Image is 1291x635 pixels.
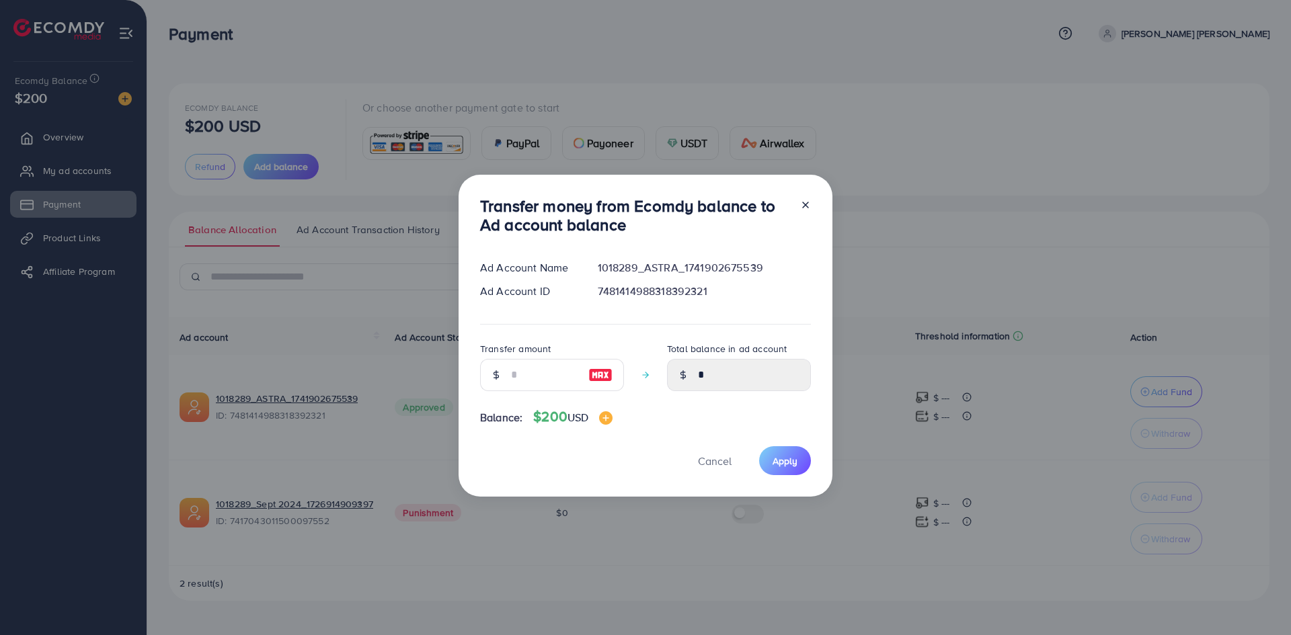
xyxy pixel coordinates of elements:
button: Apply [759,446,811,475]
div: Ad Account ID [469,284,587,299]
span: Cancel [698,454,732,468]
span: Balance: [480,410,522,425]
h3: Transfer money from Ecomdy balance to Ad account balance [480,196,789,235]
iframe: Chat [1234,575,1281,625]
h4: $200 [533,409,613,425]
div: 7481414988318392321 [587,284,822,299]
img: image [599,411,613,425]
label: Transfer amount [480,342,551,355]
div: Ad Account Name [469,260,587,276]
button: Cancel [681,446,748,475]
div: 1018289_ASTRA_1741902675539 [587,260,822,276]
span: Apply [773,454,797,468]
img: image [588,367,613,383]
label: Total balance in ad account [667,342,787,355]
span: USD [568,410,588,425]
